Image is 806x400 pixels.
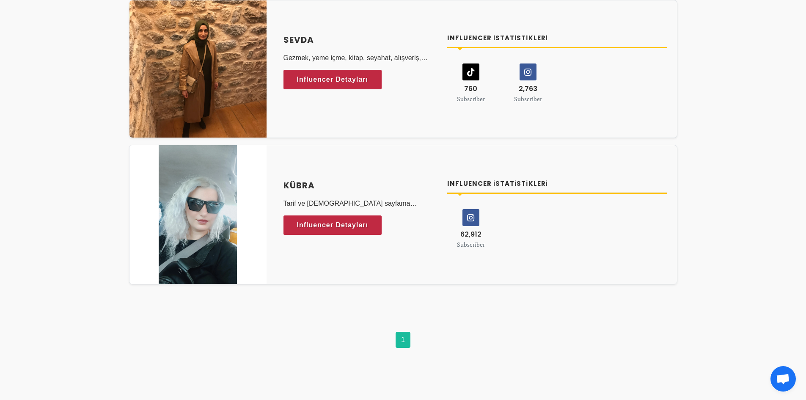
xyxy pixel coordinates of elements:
[283,179,437,192] a: Kübra
[283,33,437,46] a: Sevda
[283,70,382,89] a: Influencer Detayları
[283,215,382,235] a: Influencer Detayları
[283,199,437,209] p: Tarif ve [DEMOGRAPHIC_DATA] sayfama beklerim
[460,229,481,239] span: 62,912
[447,33,667,43] h4: Influencer İstatistikleri
[464,84,477,94] span: 760
[514,95,542,103] small: Subscriber
[297,73,369,86] span: Influencer Detayları
[519,84,537,94] span: 2,763
[283,53,437,63] p: Gezmek, yeme içme, kitap, seyahat, alışveriş, moda, ilgi alanım
[770,366,796,392] a: Açık sohbet
[297,219,369,232] span: Influencer Detayları
[457,95,485,103] small: Subscriber
[396,332,410,348] a: 1
[447,179,667,189] h4: Influencer İstatistikleri
[457,240,485,248] small: Subscriber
